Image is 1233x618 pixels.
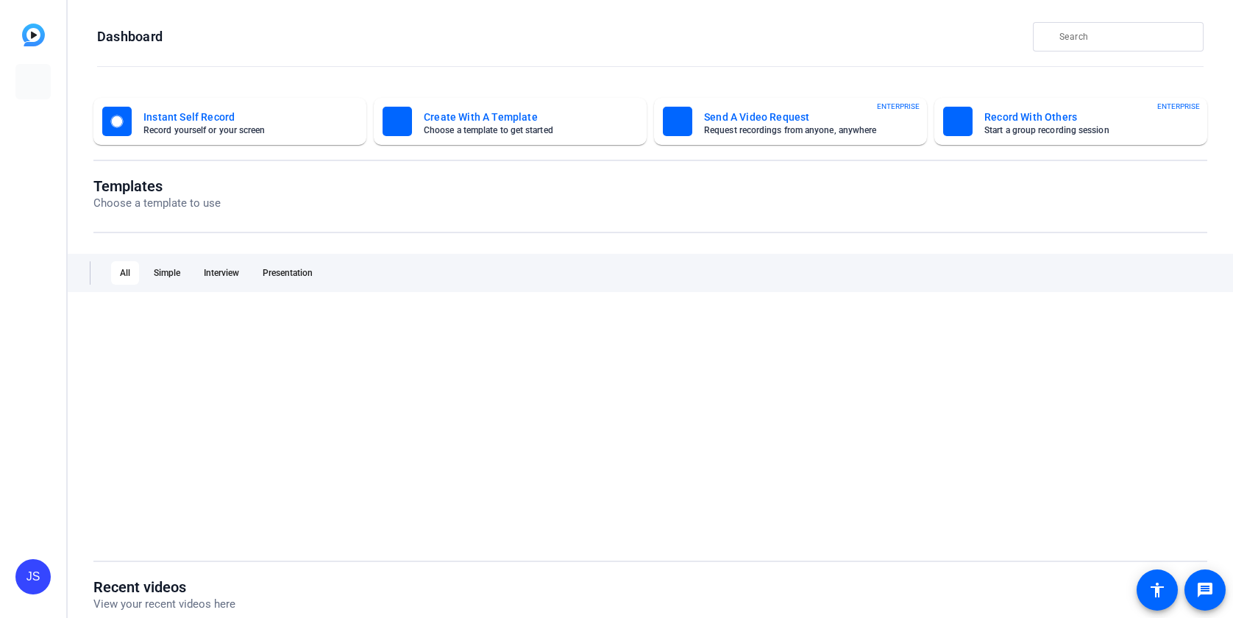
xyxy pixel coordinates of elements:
[877,101,920,112] span: ENTERPRISE
[374,98,647,145] button: Create With A TemplateChoose a template to get started
[93,98,366,145] button: Instant Self RecordRecord yourself or your screen
[424,126,614,135] mat-card-subtitle: Choose a template to get started
[934,98,1207,145] button: Record With OthersStart a group recording sessionENTERPRISE
[195,261,248,285] div: Interview
[143,126,334,135] mat-card-subtitle: Record yourself or your screen
[93,596,235,613] p: View your recent videos here
[15,559,51,594] div: JS
[93,195,221,212] p: Choose a template to use
[704,126,895,135] mat-card-subtitle: Request recordings from anyone, anywhere
[93,578,235,596] h1: Recent videos
[145,261,189,285] div: Simple
[254,261,321,285] div: Presentation
[1059,28,1192,46] input: Search
[984,108,1175,126] mat-card-title: Record With Others
[654,98,927,145] button: Send A Video RequestRequest recordings from anyone, anywhereENTERPRISE
[1157,101,1200,112] span: ENTERPRISE
[22,24,45,46] img: blue-gradient.svg
[111,261,139,285] div: All
[1196,581,1214,599] mat-icon: message
[97,28,163,46] h1: Dashboard
[143,108,334,126] mat-card-title: Instant Self Record
[984,126,1175,135] mat-card-subtitle: Start a group recording session
[704,108,895,126] mat-card-title: Send A Video Request
[424,108,614,126] mat-card-title: Create With A Template
[93,177,221,195] h1: Templates
[1148,581,1166,599] mat-icon: accessibility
